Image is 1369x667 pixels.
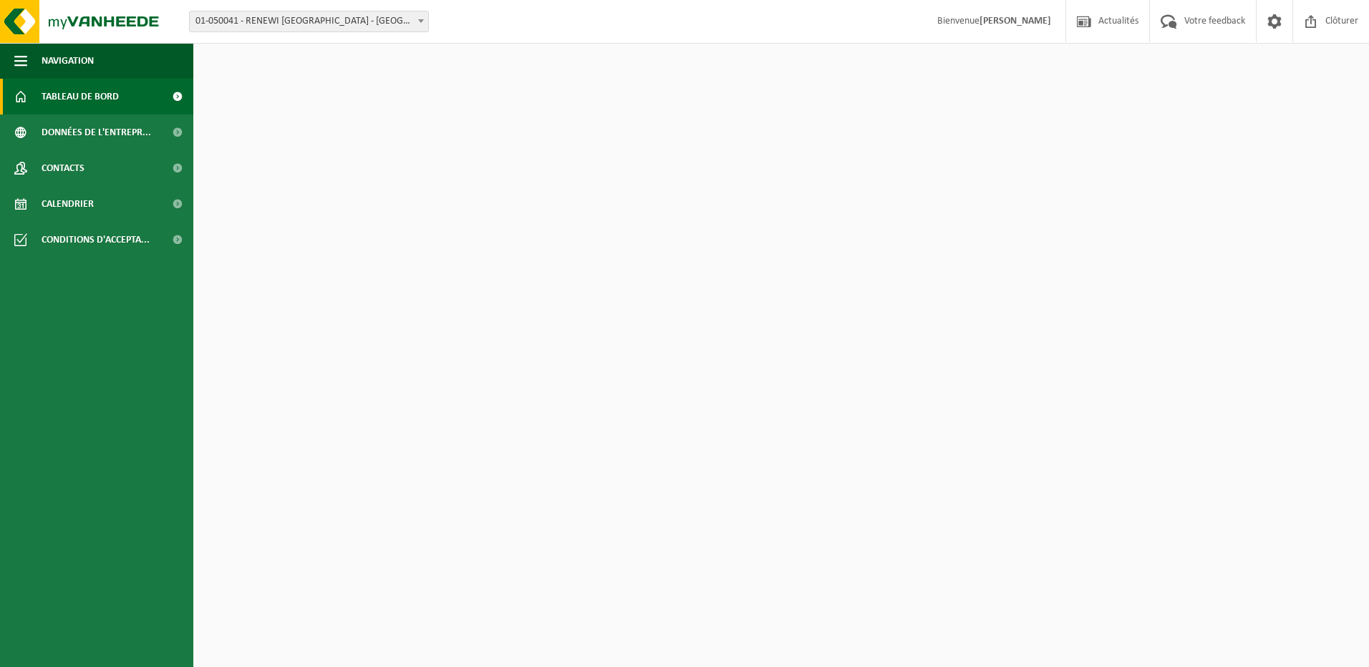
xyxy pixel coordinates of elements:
span: Calendrier [42,186,94,222]
span: Données de l'entrepr... [42,115,151,150]
span: Contacts [42,150,84,186]
span: Navigation [42,43,94,79]
span: Conditions d'accepta... [42,222,150,258]
span: Tableau de bord [42,79,119,115]
span: 01-050041 - RENEWI BELGIUM - SERAING - SERAING [189,11,429,32]
strong: [PERSON_NAME] [979,16,1051,26]
span: 01-050041 - RENEWI BELGIUM - SERAING - SERAING [190,11,428,31]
